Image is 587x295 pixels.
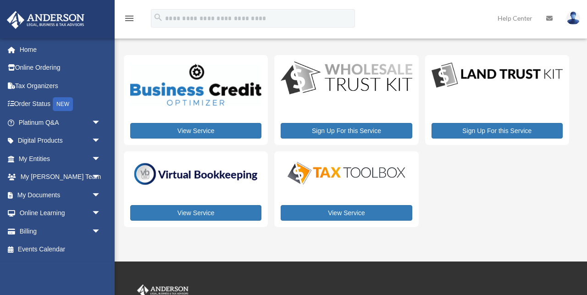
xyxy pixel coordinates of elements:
[130,205,261,221] a: View Service
[53,97,73,111] div: NEW
[92,132,110,150] span: arrow_drop_down
[432,123,563,139] a: Sign Up For this Service
[92,186,110,205] span: arrow_drop_down
[6,95,115,114] a: Order StatusNEW
[281,123,412,139] a: Sign Up For this Service
[6,59,115,77] a: Online Ordering
[4,11,87,29] img: Anderson Advisors Platinum Portal
[566,11,580,25] img: User Pic
[6,150,115,168] a: My Entitiesarrow_drop_down
[6,113,115,132] a: Platinum Q&Aarrow_drop_down
[124,13,135,24] i: menu
[130,123,261,139] a: View Service
[6,168,115,186] a: My [PERSON_NAME] Teamarrow_drop_down
[281,205,412,221] a: View Service
[6,204,115,223] a: Online Learningarrow_drop_down
[6,77,115,95] a: Tax Organizers
[92,113,110,132] span: arrow_drop_down
[92,150,110,168] span: arrow_drop_down
[6,222,115,240] a: Billingarrow_drop_down
[6,132,110,150] a: Digital Productsarrow_drop_down
[153,12,163,22] i: search
[92,168,110,187] span: arrow_drop_down
[432,61,563,89] img: LandTrust_lgo-1.jpg
[6,240,115,259] a: Events Calendar
[281,61,412,96] img: WS-Trust-Kit-lgo-1.jpg
[92,222,110,241] span: arrow_drop_down
[6,40,115,59] a: Home
[92,204,110,223] span: arrow_drop_down
[6,186,115,204] a: My Documentsarrow_drop_down
[124,16,135,24] a: menu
